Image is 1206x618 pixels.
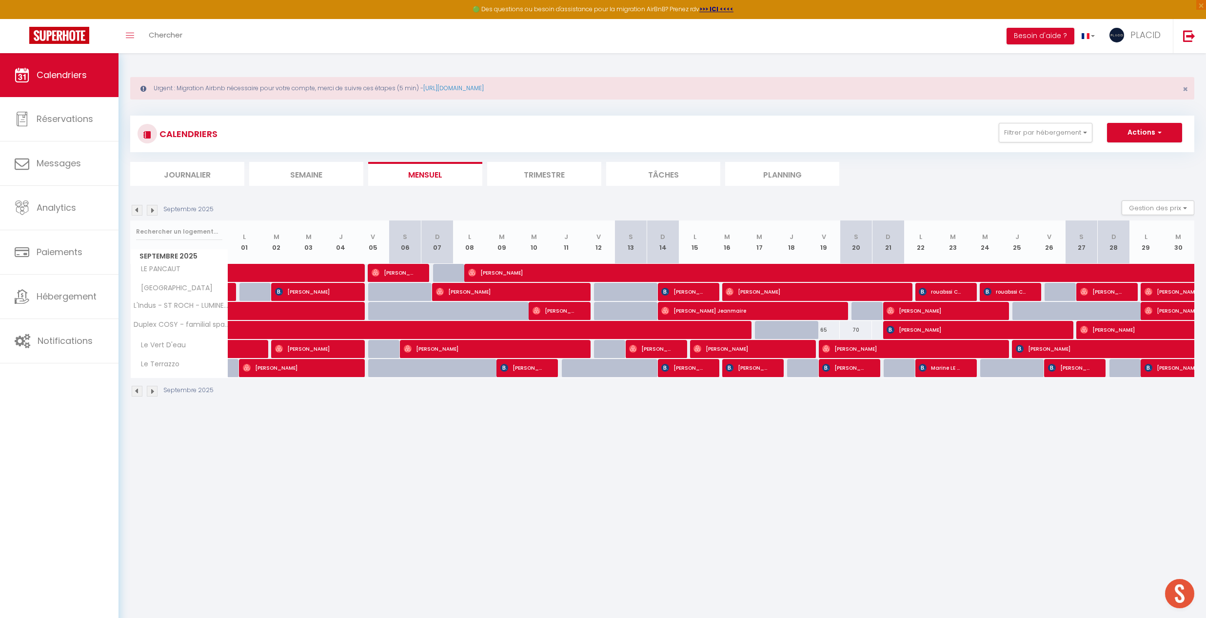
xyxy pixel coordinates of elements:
[725,162,839,186] li: Planning
[679,220,711,264] th: 15
[937,220,969,264] th: 23
[37,290,97,302] span: Hébergement
[486,220,518,264] th: 09
[790,232,793,241] abbr: J
[249,162,363,186] li: Semaine
[1109,28,1124,42] img: ...
[724,232,730,241] abbr: M
[887,301,994,320] span: [PERSON_NAME]
[37,201,76,214] span: Analytics
[37,157,81,169] span: Messages
[163,386,214,395] p: Septembre 2025
[693,232,696,241] abbr: L
[1047,232,1051,241] abbr: V
[647,220,679,264] th: 14
[435,232,440,241] abbr: D
[136,223,222,240] input: Rechercher un logement...
[157,123,217,145] h3: CALENDRIERS
[582,220,614,264] th: 12
[711,220,743,264] th: 16
[756,232,762,241] abbr: M
[275,282,350,301] span: [PERSON_NAME]
[163,205,214,214] p: Septembre 2025
[325,220,357,264] th: 04
[436,282,575,301] span: [PERSON_NAME]
[693,339,801,358] span: [PERSON_NAME]
[661,282,704,301] span: [PERSON_NAME]
[726,359,769,377] span: [PERSON_NAME]
[141,19,190,53] a: Chercher
[699,5,733,13] a: >>> ICI <<<<
[130,77,1194,100] div: Urgent : Migration Airbnb nécessaire pour votre compte, merci de suivre ces étapes (5 min) -
[1033,220,1066,264] th: 26
[886,232,890,241] abbr: D
[596,232,601,241] abbr: V
[37,113,93,125] span: Réservations
[1183,30,1195,42] img: logout
[1079,232,1084,241] abbr: S
[1111,232,1116,241] abbr: D
[919,232,922,241] abbr: L
[243,359,350,377] span: [PERSON_NAME]
[1098,220,1130,264] th: 28
[37,69,87,81] span: Calendriers
[854,232,858,241] abbr: S
[950,232,956,241] abbr: M
[887,320,1058,339] span: [PERSON_NAME]
[293,220,325,264] th: 03
[132,264,183,275] span: LE PANCAUT
[1001,220,1033,264] th: 25
[606,162,720,186] li: Tâches
[357,220,389,264] th: 05
[919,282,962,301] span: rouabssi Chagdali walid
[1183,85,1188,94] button: Close
[822,232,826,241] abbr: V
[743,220,775,264] th: 17
[1165,579,1194,608] div: Ouvrir le chat
[1145,232,1147,241] abbr: L
[260,220,293,264] th: 02
[726,282,897,301] span: [PERSON_NAME]
[403,232,407,241] abbr: S
[38,335,93,347] span: Notifications
[840,220,872,264] th: 20
[132,359,182,370] span: Le Terrazzo
[389,220,421,264] th: 06
[275,339,350,358] span: [PERSON_NAME]
[872,220,904,264] th: 21
[1122,200,1194,215] button: Gestion des prix
[29,27,89,44] img: Super Booking
[468,263,1186,282] span: [PERSON_NAME]
[468,232,471,241] abbr: L
[132,340,188,351] span: Le Vert D'eau
[808,220,840,264] th: 19
[904,220,936,264] th: 22
[132,302,230,309] span: L'Indus - ST ROCH - LUMINEUX
[1162,220,1194,264] th: 30
[228,220,260,264] th: 01
[775,220,808,264] th: 18
[149,30,182,40] span: Chercher
[660,232,665,241] abbr: D
[969,220,1001,264] th: 24
[404,339,575,358] span: [PERSON_NAME]
[1130,220,1162,264] th: 29
[454,220,486,264] th: 08
[37,246,82,258] span: Paiements
[487,162,601,186] li: Trimestre
[999,123,1092,142] button: Filtrer par hébergement
[306,232,312,241] abbr: M
[1130,29,1161,41] span: PLACID
[518,220,550,264] th: 10
[1066,220,1098,264] th: 27
[564,232,568,241] abbr: J
[629,232,633,241] abbr: S
[423,84,484,92] a: [URL][DOMAIN_NAME]
[808,321,840,339] div: 65
[371,232,375,241] abbr: V
[531,232,537,241] abbr: M
[982,232,988,241] abbr: M
[533,301,575,320] span: [PERSON_NAME]
[372,263,415,282] span: [PERSON_NAME]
